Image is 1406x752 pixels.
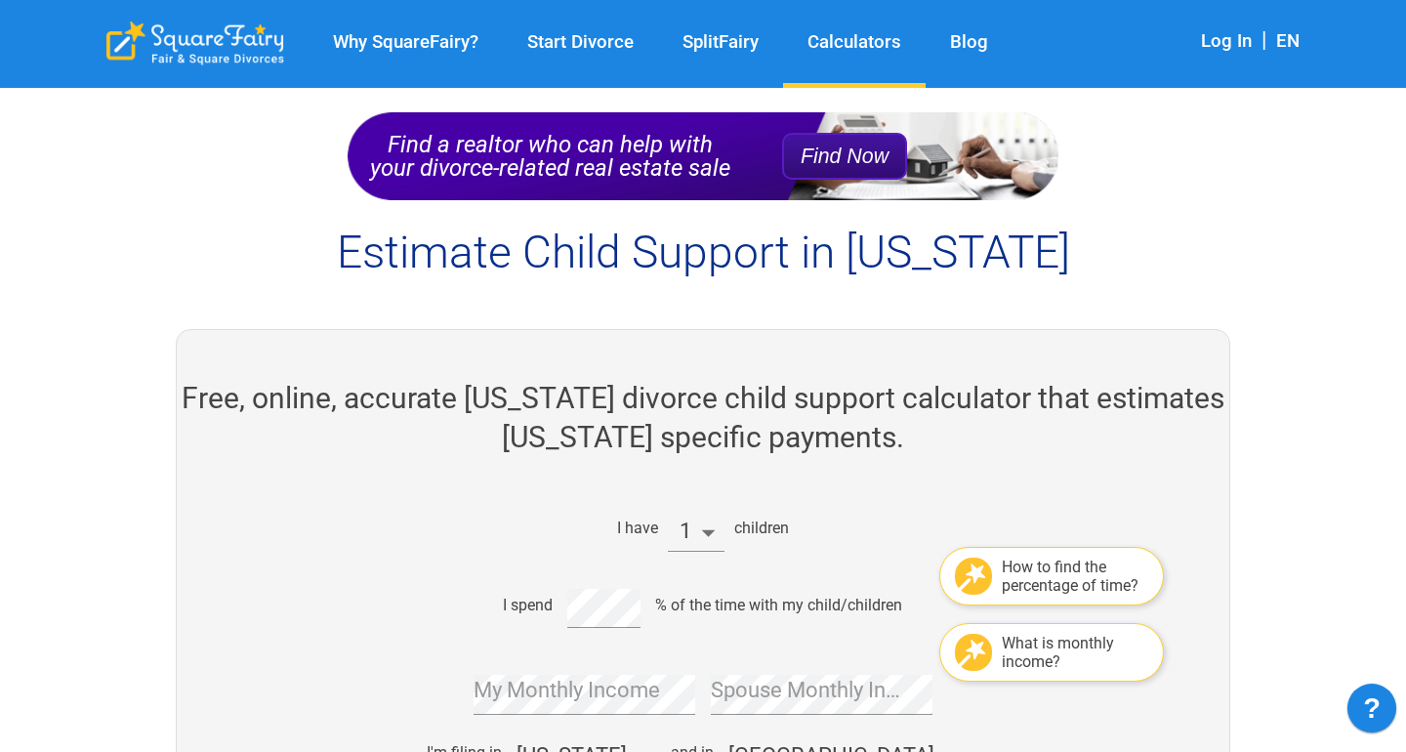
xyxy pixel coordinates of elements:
[1002,558,1148,595] div: How to find the percentage of time?
[1002,634,1148,671] div: What is monthly income?
[617,519,658,537] div: I have
[309,31,503,54] a: Why SquareFairy?
[503,31,658,54] a: Start Divorce
[367,133,733,180] p: Find a realtor who can help with your divorce-related real estate sale
[658,31,783,54] a: SplitFairy
[106,21,284,65] div: SquareFairy Logo
[177,379,1229,457] h2: Free, online, accurate [US_STATE] divorce child support calculator that estimates [US_STATE] spec...
[668,512,724,552] div: 1
[1338,674,1406,752] iframe: JSD widget
[926,31,1013,54] a: Blog
[1252,27,1276,52] span: |
[655,596,902,614] div: % of the time with my child/children
[783,31,926,54] a: Calculators
[734,519,789,537] div: children
[78,225,1328,280] h1: Estimate Child Support in [US_STATE]
[1201,30,1252,52] a: Log In
[1276,29,1300,56] div: EN
[503,596,553,614] div: I spend
[782,133,907,180] button: Find Now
